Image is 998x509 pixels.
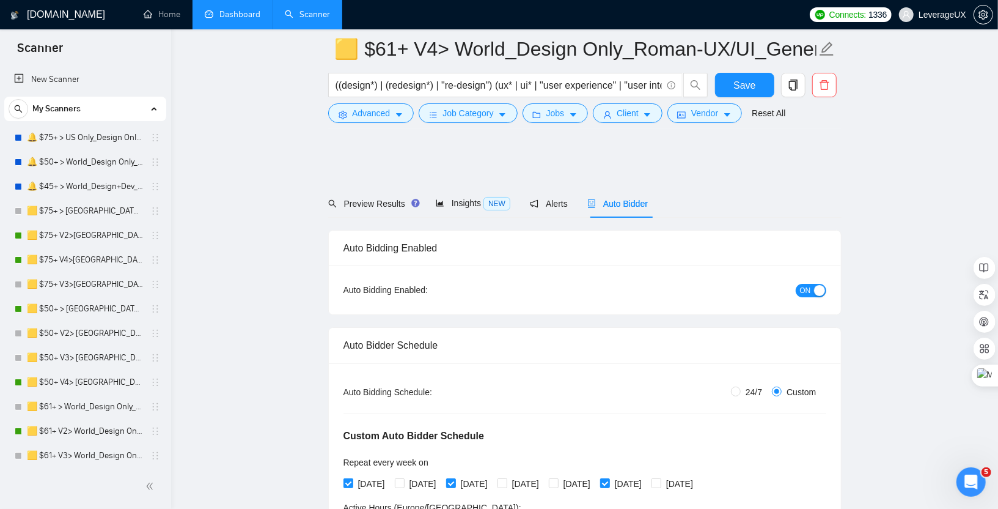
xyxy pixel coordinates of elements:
[150,255,160,265] span: holder
[150,157,160,167] span: holder
[27,272,143,297] a: 🟨 $75+ V3>[GEOGRAPHIC_DATA]+[GEOGRAPHIC_DATA] Only_Tony-UX/UI_General
[483,197,510,210] span: NEW
[150,182,160,191] span: holder
[32,97,81,121] span: My Scanners
[150,377,160,387] span: holder
[150,402,160,412] span: holder
[617,106,639,120] span: Client
[741,385,767,399] span: 24/7
[352,106,390,120] span: Advanced
[868,8,887,21] span: 1336
[819,41,835,57] span: edit
[27,248,143,272] a: 🟨 $75+ V4>[GEOGRAPHIC_DATA]+[GEOGRAPHIC_DATA] Only_Tony-UX/UI_General
[683,73,708,97] button: search
[974,10,992,20] span: setting
[530,199,538,208] span: notification
[150,329,160,338] span: holder
[829,8,866,21] span: Connects:
[677,110,686,119] span: idcard
[328,103,414,123] button: settingAdvancedcaret-down
[150,304,160,314] span: holder
[328,199,337,208] span: search
[343,429,485,444] h5: Custom Auto Bidder Schedule
[9,99,28,119] button: search
[343,231,826,266] div: Auto Bidding Enabled
[339,110,347,119] span: setting
[9,105,28,113] span: search
[343,458,428,467] span: Repeat every week on
[812,73,837,97] button: delete
[733,78,755,93] span: Save
[546,106,564,120] span: Jobs
[569,110,578,119] span: caret-down
[813,80,836,91] span: delete
[723,110,732,119] span: caret-down
[395,110,403,119] span: caret-down
[27,444,143,468] a: 🟨 $61+ V3> World_Design Only_Roman-UX/UI_General
[410,198,421,209] div: Tooltip anchor
[343,385,504,399] div: Auto Bidding Schedule:
[603,110,612,119] span: user
[498,110,507,119] span: caret-down
[661,477,698,491] span: [DATE]
[587,199,596,208] span: robot
[752,106,785,120] a: Reset All
[27,223,143,248] a: 🟨 $75+ V2>[GEOGRAPHIC_DATA]+[GEOGRAPHIC_DATA] Only_Tony-UX/UI_General
[27,297,143,321] a: 🟨 $50+ > [GEOGRAPHIC_DATA]+[GEOGRAPHIC_DATA] Only_Tony-UX/UI_General
[800,284,811,297] span: ON
[530,199,568,209] span: Alerts
[815,10,825,20] img: upwork-logo.png
[205,9,260,20] a: dashboardDashboard
[353,477,390,491] span: [DATE]
[27,346,143,370] a: 🟨 $50+ V3> [GEOGRAPHIC_DATA]+[GEOGRAPHIC_DATA] Only_Tony-UX/UI_General
[343,328,826,363] div: Auto Bidder Schedule
[436,198,510,208] span: Insights
[593,103,662,123] button: userClientcaret-down
[7,39,73,65] span: Scanner
[14,67,156,92] a: New Scanner
[144,9,180,20] a: homeHome
[610,477,647,491] span: [DATE]
[643,110,651,119] span: caret-down
[27,125,143,150] a: 🔔 $75+ > US Only_Design Only_General
[150,280,160,289] span: holder
[442,106,493,120] span: Job Category
[507,477,544,491] span: [DATE]
[456,477,493,491] span: [DATE]
[10,6,19,25] img: logo
[559,477,595,491] span: [DATE]
[684,80,707,91] span: search
[405,477,441,491] span: [DATE]
[150,426,160,436] span: holder
[27,174,143,199] a: 🔔 $45+ > World_Design+Dev_General
[285,9,330,20] a: searchScanner
[27,150,143,174] a: 🔔 $50+ > World_Design Only_General
[336,78,662,93] input: Search Freelance Jobs...
[328,199,416,209] span: Preview Results
[781,73,805,97] button: copy
[667,81,675,89] span: info-circle
[343,283,504,297] div: Auto Bidding Enabled:
[974,10,993,20] a: setting
[981,467,991,477] span: 5
[27,370,143,395] a: 🟨 $50+ V4> [GEOGRAPHIC_DATA]+[GEOGRAPHIC_DATA] Only_Tony-UX/UI_General
[150,133,160,143] span: holder
[974,5,993,24] button: setting
[145,480,158,492] span: double-left
[902,10,911,19] span: user
[667,103,741,123] button: idcardVendorcaret-down
[4,67,166,92] li: New Scanner
[27,395,143,419] a: 🟨 $61+ > World_Design Only_Roman-UX/UI_General
[27,419,143,444] a: 🟨 $61+ V2> World_Design Only_Roman-UX/UI_General
[956,467,986,497] iframe: Intercom live chat
[436,199,444,207] span: area-chart
[782,80,805,91] span: copy
[782,385,821,399] span: Custom
[150,353,160,363] span: holder
[532,110,541,119] span: folder
[27,199,143,223] a: 🟨 $75+ > [GEOGRAPHIC_DATA]+[GEOGRAPHIC_DATA] Only_Tony-UX/UI_General
[429,110,438,119] span: bars
[150,231,160,240] span: holder
[715,73,774,97] button: Save
[522,103,588,123] button: folderJobscaret-down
